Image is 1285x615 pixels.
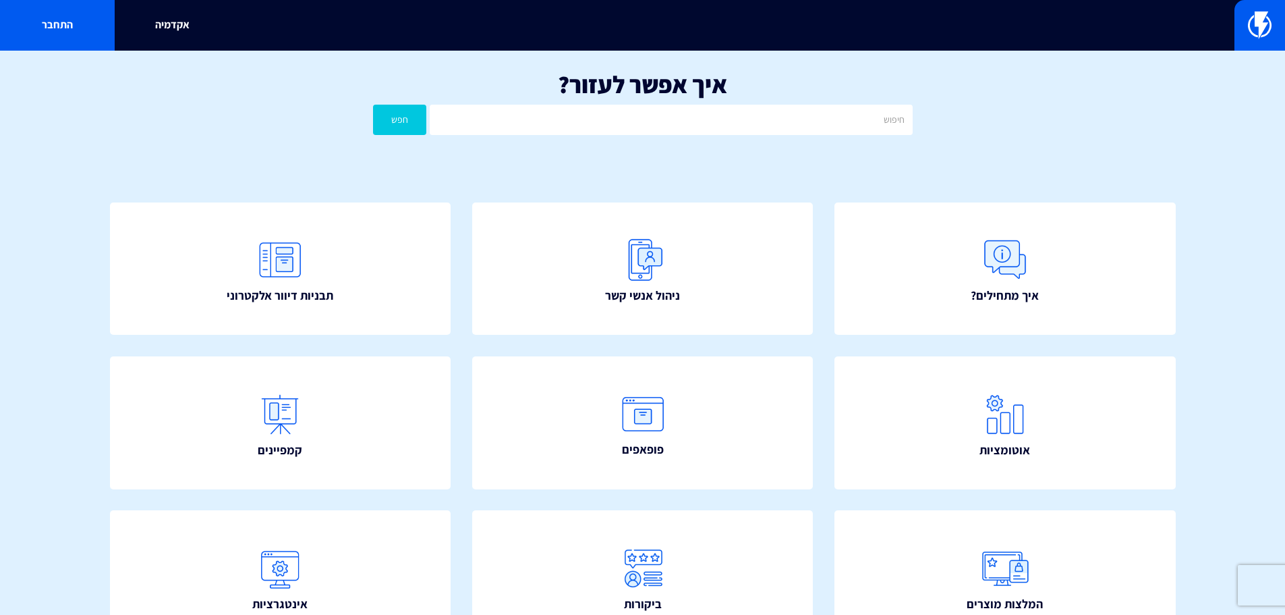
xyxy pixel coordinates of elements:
[373,105,427,135] button: חפש
[430,105,912,135] input: חיפוש
[227,287,333,304] span: תבניות דיוור אלקטרוני
[967,595,1043,613] span: המלצות מוצרים
[252,595,308,613] span: אינטגרציות
[622,441,664,458] span: פופאפים
[258,442,302,459] span: קמפיינים
[339,10,946,41] input: חיפוש מהיר...
[110,203,451,336] a: תבניות דיוור אלקטרוני
[605,287,680,304] span: ניהול אנשי קשר
[472,356,813,489] a: פופאפים
[971,287,1039,304] span: איך מתחילים?
[110,356,451,489] a: קמפיינים
[979,442,1030,459] span: אוטומציות
[834,356,1176,489] a: אוטומציות
[834,203,1176,336] a: איך מתחילים?
[624,595,662,613] span: ביקורות
[472,203,813,336] a: ניהול אנשי קשר
[20,71,1265,98] h1: איך אפשר לעזור?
